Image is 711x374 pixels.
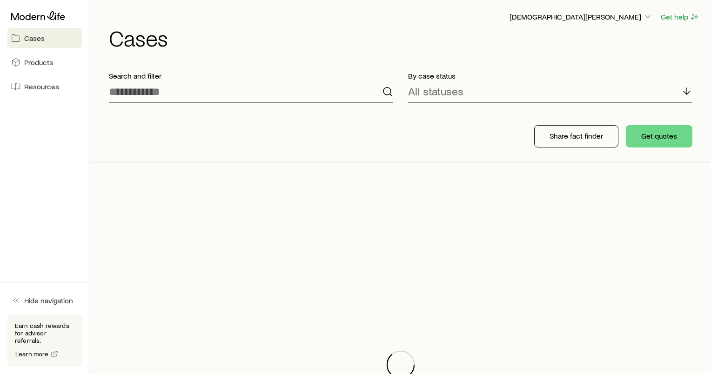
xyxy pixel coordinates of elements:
h1: Cases [109,27,700,49]
p: Earn cash rewards for advisor referrals. [15,322,74,344]
button: Get help [660,12,700,22]
span: Cases [24,33,45,43]
span: Learn more [15,351,49,357]
div: Earn cash rewards for advisor referrals.Learn more [7,314,82,367]
span: Resources [24,82,59,91]
p: [DEMOGRAPHIC_DATA][PERSON_NAME] [510,12,652,21]
button: Hide navigation [7,290,82,311]
a: Resources [7,76,82,97]
button: Share fact finder [534,125,618,147]
p: Share fact finder [550,131,603,140]
span: Products [24,58,53,67]
button: [DEMOGRAPHIC_DATA][PERSON_NAME] [509,12,653,23]
button: Get quotes [626,125,692,147]
a: Products [7,52,82,73]
p: By case status [408,71,692,80]
a: Cases [7,28,82,48]
p: All statuses [408,85,463,98]
p: Search and filter [109,71,393,80]
span: Hide navigation [24,296,73,305]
